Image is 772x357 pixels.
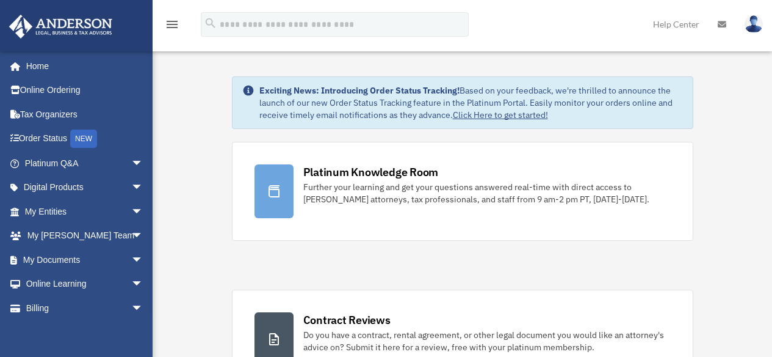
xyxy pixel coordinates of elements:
a: Platinum Knowledge Room Further your learning and get your questions answered real-time with dire... [232,142,693,241]
a: Online Ordering [9,78,162,103]
span: arrow_drop_down [131,175,156,201]
div: Based on your feedback, we're thrilled to announce the launch of our new Order Status Tracking fe... [259,84,683,121]
i: menu [165,17,179,32]
a: Click Here to get started! [453,109,548,120]
a: Home [9,54,156,78]
span: arrow_drop_down [131,199,156,224]
i: search [204,17,217,30]
span: arrow_drop_down [131,272,156,297]
a: My Entitiesarrow_drop_down [9,199,162,224]
span: arrow_drop_down [131,224,156,249]
a: My [PERSON_NAME] Teamarrow_drop_down [9,224,162,248]
a: menu [165,21,179,32]
div: Further your learning and get your questions answered real-time with direct access to [PERSON_NAM... [303,181,671,205]
img: Anderson Advisors Platinum Portal [5,15,116,39]
a: My Documentsarrow_drop_down [9,248,162,272]
span: arrow_drop_down [131,296,156,321]
strong: Exciting News: Introducing Order Status Tracking! [259,85,460,96]
a: Tax Organizers [9,102,162,127]
a: Platinum Q&Aarrow_drop_down [9,151,162,175]
a: Billingarrow_drop_down [9,296,162,320]
img: User Pic [745,15,763,33]
a: Digital Productsarrow_drop_down [9,175,162,200]
div: Contract Reviews [303,312,391,328]
a: Online Learningarrow_drop_down [9,272,162,296]
div: Do you have a contract, rental agreement, or other legal document you would like an attorney's ad... [303,329,671,353]
a: Order StatusNEW [9,127,162,152]
span: arrow_drop_down [131,151,156,176]
div: Platinum Knowledge Room [303,164,439,180]
span: arrow_drop_down [131,248,156,273]
div: NEW [70,130,97,148]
